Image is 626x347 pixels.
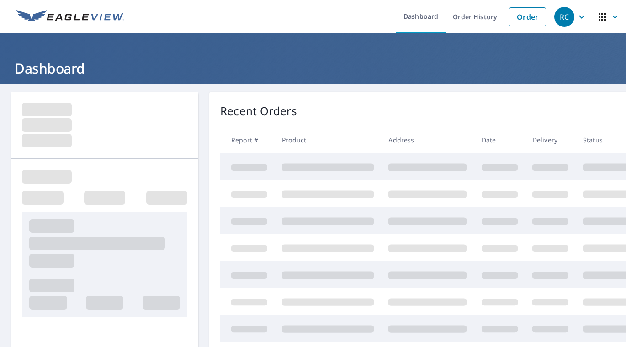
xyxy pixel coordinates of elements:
th: Report # [220,126,275,153]
a: Order [509,7,546,26]
th: Address [381,126,474,153]
div: RC [554,7,574,27]
h1: Dashboard [11,59,615,78]
th: Delivery [525,126,576,153]
th: Date [474,126,525,153]
th: Product [275,126,381,153]
p: Recent Orders [220,103,297,119]
img: EV Logo [16,10,124,24]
